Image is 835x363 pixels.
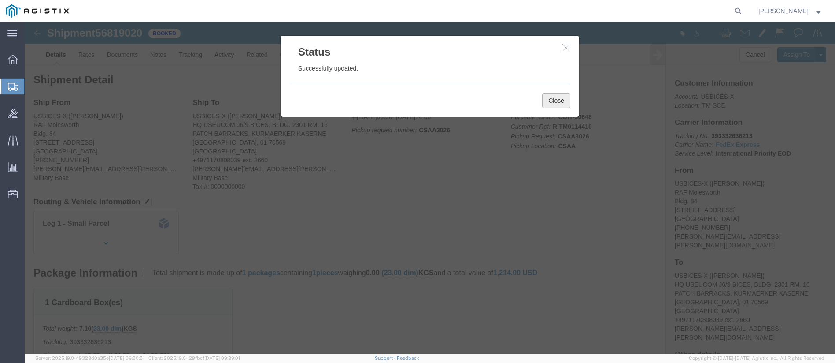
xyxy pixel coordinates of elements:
[689,355,824,362] span: Copyright © [DATE]-[DATE] Agistix Inc., All Rights Reserved
[758,6,809,16] span: Tim Lawson
[758,6,823,16] button: [PERSON_NAME]
[35,356,144,361] span: Server: 2025.19.0-49328d0a35e
[25,22,835,354] iframe: FS Legacy Container
[109,356,144,361] span: [DATE] 09:50:51
[148,356,240,361] span: Client: 2025.19.0-129fbcf
[397,356,419,361] a: Feedback
[375,356,397,361] a: Support
[204,356,240,361] span: [DATE] 09:39:01
[6,4,69,18] img: logo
